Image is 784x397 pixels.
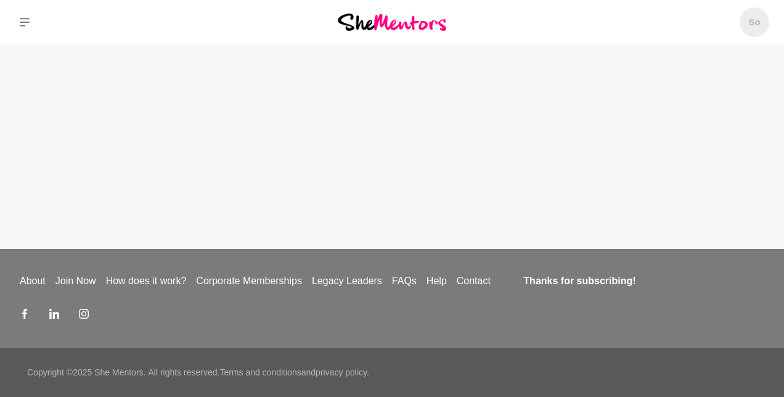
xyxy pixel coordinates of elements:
p: All rights reserved. and . [148,366,369,379]
a: Contact [452,274,496,289]
a: Corporate Memberships [191,274,307,289]
a: Legacy Leaders [307,274,387,289]
h4: Thanks for subscribing! [523,274,757,289]
a: Terms and conditions [219,367,301,377]
a: So [740,7,769,37]
p: Copyright © 2025 She Mentors . [27,366,145,379]
a: Help [422,274,452,289]
a: Join Now [51,274,101,289]
a: LinkedIn [49,308,59,323]
a: privacy policy [316,367,367,377]
a: About [15,274,51,289]
a: FAQs [387,274,422,289]
a: How does it work? [101,274,192,289]
h5: So [748,17,760,28]
a: Instagram [79,308,89,323]
a: Facebook [20,308,30,323]
img: She Mentors Logo [338,14,446,30]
